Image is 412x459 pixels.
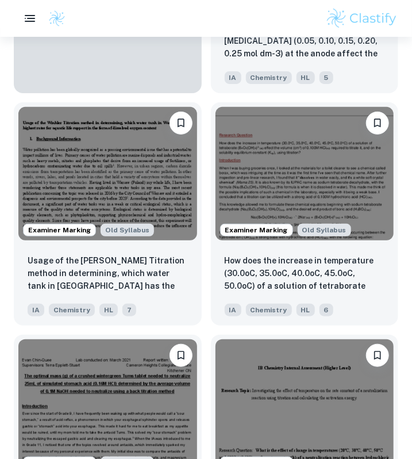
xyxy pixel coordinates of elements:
[122,304,136,316] span: 7
[99,304,118,316] span: HL
[101,224,154,236] div: Starting from the May 2025 session, the Chemistry IA requirements have changed. It's OK to refer ...
[297,71,315,84] span: HL
[28,254,188,293] p: Usage of the Winkler Titration method in determining, which water tank in Warsaw has the highest ...
[298,224,351,236] span: Old Syllabus
[225,71,241,84] span: IA
[246,71,292,84] span: Chemistry
[225,304,241,316] span: IA
[24,225,95,235] span: Examiner Marking
[297,304,315,316] span: HL
[298,224,351,236] div: Starting from the May 2025 session, the Chemistry IA requirements have changed. It's OK to refer ...
[41,10,66,27] a: Clastify logo
[48,10,66,27] img: Clastify logo
[215,107,394,241] img: Chemistry IA example thumbnail: How does the increase in temperature (30
[14,102,202,326] a: Examiner MarkingStarting from the May 2025 session, the Chemistry IA requirements have changed. I...
[319,304,333,316] span: 6
[170,344,192,367] button: Please log in to bookmark exemplars
[221,225,292,235] span: Examiner Marking
[366,344,389,367] button: Please log in to bookmark exemplars
[211,102,399,326] a: Examiner MarkingStarting from the May 2025 session, the Chemistry IA requirements have changed. I...
[319,71,333,84] span: 5
[325,7,398,30] img: Clastify logo
[225,22,385,61] p: How do different concentrations of Zinc Sulfate (0.05, 0.10, 0.15, 0.20, 0.25 mol dm-3) at the an...
[246,304,292,316] span: Chemistry
[170,112,192,135] button: Please log in to bookmark exemplars
[101,224,154,236] span: Old Syllabus
[225,254,385,293] p: How does the increase in temperature (30.0oC, 35.0oC, 40.0oC, 45.0oC, 50.0oC) of a solution of te...
[28,304,44,316] span: IA
[49,304,95,316] span: Chemistry
[18,107,197,241] img: Chemistry IA example thumbnail: Usage of the Winkler Titration method in
[366,112,389,135] button: Please log in to bookmark exemplars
